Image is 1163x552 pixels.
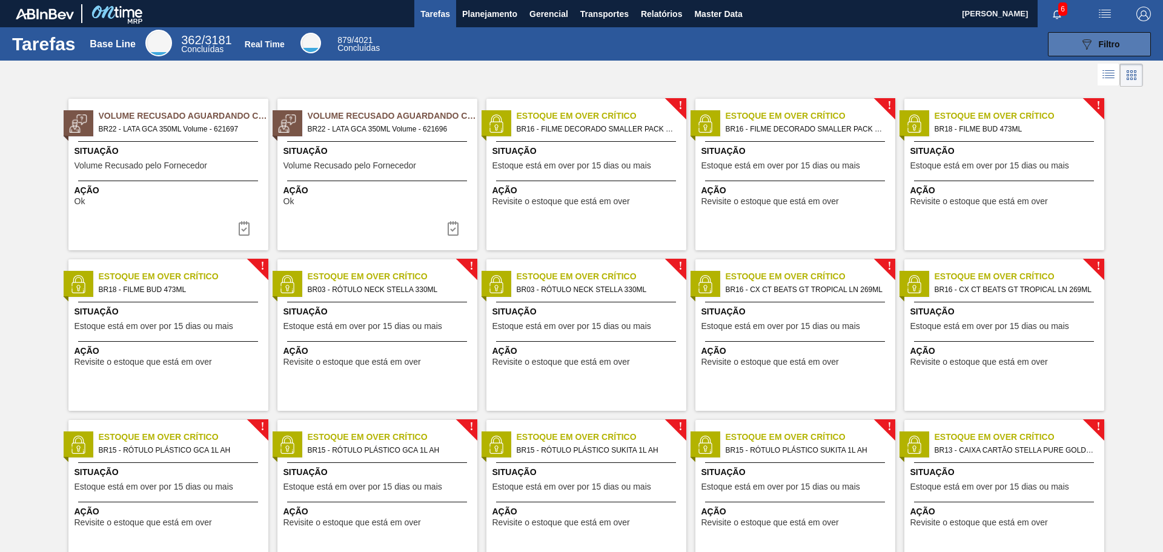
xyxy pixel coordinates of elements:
[439,216,468,241] div: Completar tarefa: 30040839
[529,7,568,21] span: Gerencial
[1120,64,1143,87] div: Visão em Cards
[701,305,892,318] span: Situação
[278,115,296,133] img: status
[75,184,265,197] span: Ação
[75,482,233,491] span: Estoque está em over por 15 dias ou mais
[492,305,683,318] span: Situação
[308,122,468,136] span: BR22 - LATA GCA 350ML Volume - 621696
[726,122,886,136] span: BR16 - FILME DECORADO SMALLER PACK 269ML
[99,283,259,296] span: BR18 - FILME BUD 473ML
[905,115,923,133] img: status
[492,345,683,357] span: Ação
[678,262,682,271] span: !
[701,357,839,367] span: Revisite o estoque que está em over
[492,466,683,479] span: Situação
[487,275,505,293] img: status
[181,44,224,54] span: Concluídas
[278,436,296,454] img: status
[283,305,474,318] span: Situação
[696,275,714,293] img: status
[1096,101,1100,110] span: !
[181,33,201,47] span: 362
[69,436,87,454] img: status
[75,345,265,357] span: Ação
[337,35,351,45] span: 879
[701,345,892,357] span: Ação
[75,357,212,367] span: Revisite o estoque que está em over
[910,322,1069,331] span: Estoque está em over por 15 dias ou mais
[308,444,468,457] span: BR15 - RÓTULO PLÁSTICO GCA 1L AH
[910,305,1101,318] span: Situação
[492,184,683,197] span: Ação
[935,444,1095,457] span: BR13 - CAIXA CARTÃO STELLA PURE GOLD 269ML
[517,270,686,283] span: Estoque em Over Crítico
[75,505,265,518] span: Ação
[446,221,460,236] img: icon-task-complete
[910,161,1069,170] span: Estoque está em over por 15 dias ou mais
[1096,422,1100,431] span: !
[935,122,1095,136] span: BR18 - FILME BUD 473ML
[935,270,1104,283] span: Estoque em Over Crítico
[910,345,1101,357] span: Ação
[492,197,630,206] span: Revisite o estoque que está em over
[308,283,468,296] span: BR03 - RÓTULO NECK STELLA 330ML
[910,505,1101,518] span: Ação
[278,275,296,293] img: status
[517,431,686,444] span: Estoque em Over Crítico
[1058,2,1067,16] span: 6
[701,518,839,527] span: Revisite o estoque que está em over
[694,7,742,21] span: Master Data
[99,270,268,283] span: Estoque em Over Crítico
[935,283,1095,296] span: BR16 - CX CT BEATS GT TROPICAL LN 269ML
[300,33,321,53] div: Real Time
[726,283,886,296] span: BR16 - CX CT BEATS GT TROPICAL LN 269ML
[439,216,468,241] button: icon-task-complete
[75,161,207,170] span: Volume Recusado pelo Fornecedor
[283,184,474,197] span: Ação
[492,357,630,367] span: Revisite o estoque que está em over
[75,145,265,158] span: Situação
[678,422,682,431] span: !
[469,422,473,431] span: !
[517,110,686,122] span: Estoque em Over Crítico
[337,36,380,52] div: Real Time
[99,431,268,444] span: Estoque em Over Crítico
[701,466,892,479] span: Situação
[580,7,629,21] span: Transportes
[75,518,212,527] span: Revisite o estoque que está em over
[69,115,87,133] img: status
[905,275,923,293] img: status
[308,270,477,283] span: Estoque em Over Crítico
[910,466,1101,479] span: Situação
[181,33,231,47] span: / 3181
[701,184,892,197] span: Ação
[492,322,651,331] span: Estoque está em over por 15 dias ou mais
[910,184,1101,197] span: Ação
[283,357,421,367] span: Revisite o estoque que está em over
[1099,39,1120,49] span: Filtro
[517,283,677,296] span: BR03 - RÓTULO NECK STELLA 330ML
[701,161,860,170] span: Estoque está em over por 15 dias ou mais
[469,262,473,271] span: !
[701,322,860,331] span: Estoque está em over por 15 dias ou mais
[69,275,87,293] img: status
[517,444,677,457] span: BR15 - RÓTULO PLÁSTICO SUKITA 1L AH
[99,444,259,457] span: BR15 - RÓTULO PLÁSTICO GCA 1L AH
[935,431,1104,444] span: Estoque em Over Crítico
[181,35,231,53] div: Base Line
[283,505,474,518] span: Ação
[308,431,477,444] span: Estoque em Over Crítico
[99,122,259,136] span: BR22 - LATA GCA 350ML Volume - 621697
[75,466,265,479] span: Situação
[237,221,251,236] img: icon-task-complete
[492,518,630,527] span: Revisite o estoque que está em over
[701,505,892,518] span: Ação
[641,7,682,21] span: Relatórios
[308,110,477,122] span: Volume Recusado Aguardando Ciência
[283,322,442,331] span: Estoque está em over por 15 dias ou mais
[492,145,683,158] span: Situação
[678,101,682,110] span: !
[1098,64,1120,87] div: Visão em Lista
[910,145,1101,158] span: Situação
[487,436,505,454] img: status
